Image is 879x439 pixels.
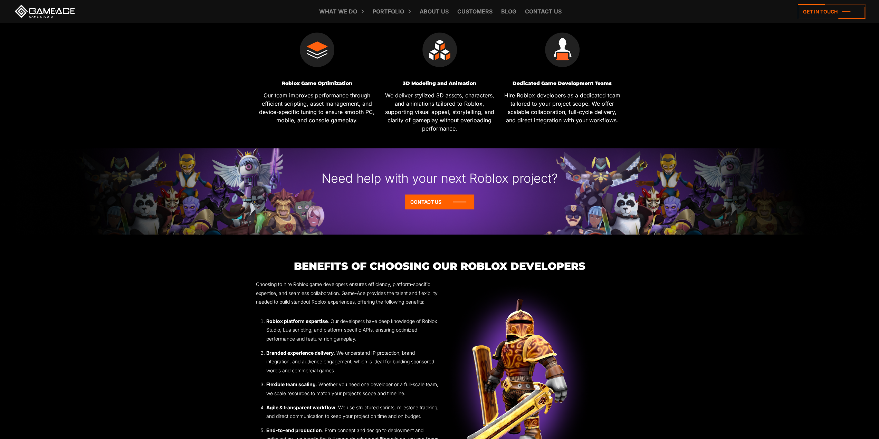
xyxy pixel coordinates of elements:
[266,404,335,410] strong: Agile & transparent workflow
[504,91,621,124] p: Hire Roblox developers as a dedicated team tailored to your project scope. We offer scalable coll...
[266,381,316,387] strong: Flexible team scaling
[256,280,440,306] p: Choosing to hire Roblox game developers ensures efficiency, platform-specific expertise, and seam...
[545,32,580,67] img: In-house team extension icon
[422,32,457,67] img: 2d 3d game development icon
[381,91,498,133] p: We deliver stylized 3D assets, characters, and animations tailored to Roblox, supporting visual a...
[266,427,322,433] strong: End-to-end production
[798,4,865,19] a: Get in touch
[405,194,474,209] a: Contact Us
[266,380,440,398] li: . Whether you need one developer or a full-scale team, we scale resources to match your project’s...
[266,318,328,324] strong: Roblox platform expertise
[381,81,498,86] h3: 3D Modeling and Animation
[266,349,440,375] li: . We understand IP protection, brand integration, and audience engagement, which is ideal for bui...
[504,81,621,86] h3: Dedicated Game Development Teams
[300,32,334,67] img: Optimization icon
[266,403,440,421] li: . We use structured sprints, milestone tracking, and direct communication to keep your project on...
[266,317,440,343] li: . Our developers have deep knowledge of Roblox Studio, Lua scripting, and platform-specific APIs,...
[256,260,623,272] h3: Benefits of Choosing Our Roblox Developers
[258,81,376,86] h3: Roblox Game Optimization
[266,350,334,356] strong: Branded experience delivery
[258,91,376,124] p: Our team improves performance through efficient scripting, asset management, and device-specific ...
